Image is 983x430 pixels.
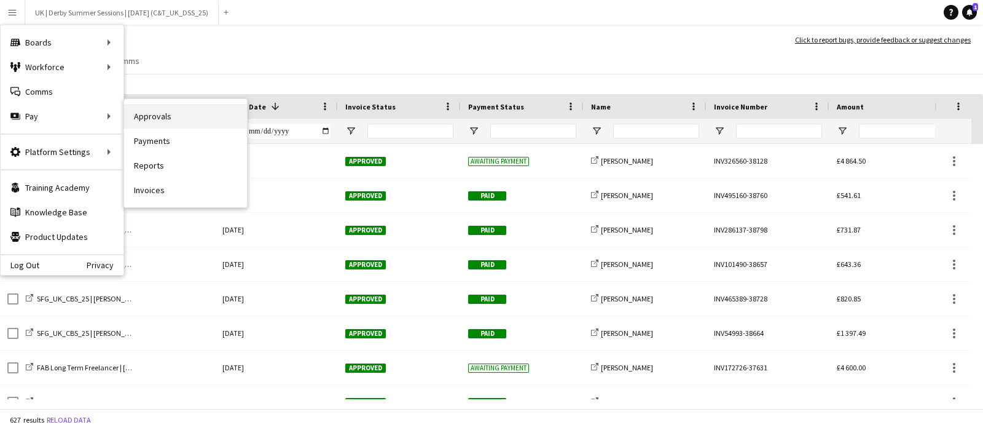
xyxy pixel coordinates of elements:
[215,213,338,247] div: [DATE]
[591,125,602,137] button: Open Filter Menu
[367,124,453,138] input: Invoice Status Filter Input
[837,260,861,269] span: £643.36
[26,328,146,338] a: SFG_UK_CBS_25 | [PERSON_NAME]
[736,124,822,138] input: Invoice Number Filter Input
[87,260,123,270] a: Privacy
[837,328,866,338] span: £1 397.49
[707,316,829,350] div: INV54993-38664
[1,30,123,55] div: Boards
[345,364,386,373] span: Approved
[601,156,653,165] span: [PERSON_NAME]
[112,55,139,66] span: Comms
[601,328,653,338] span: [PERSON_NAME]
[345,125,356,137] button: Open Filter Menu
[859,124,945,138] input: Amount Filter Input
[714,125,725,137] button: Open Filter Menu
[345,191,386,201] span: Approved
[26,294,146,303] a: SFG_UK_CBS_25 | [PERSON_NAME]
[26,363,201,372] a: FAB Long Term Freelancer | [DATE] | [PERSON_NAME]
[837,363,866,372] span: £4 600.00
[468,398,506,407] span: Paid
[345,102,396,111] span: Invoice Status
[215,316,338,350] div: [DATE]
[601,191,653,200] span: [PERSON_NAME]
[468,295,506,304] span: Paid
[215,282,338,316] div: [DATE]
[124,178,247,202] a: Invoices
[1,260,39,270] a: Log Out
[468,157,529,166] span: Awaiting payment
[37,363,201,372] span: FAB Long Term Freelancer | [DATE] | [PERSON_NAME]
[837,225,861,234] span: £731.87
[468,125,479,137] button: Open Filter Menu
[837,156,866,165] span: £4 864.50
[962,5,977,20] a: 1
[714,102,767,111] span: Invoice Number
[345,398,386,407] span: Approved
[1,104,123,129] div: Pay
[707,385,829,419] div: INV463424-37951
[591,102,611,111] span: Name
[468,260,506,269] span: Paid
[468,329,506,338] span: Paid
[707,282,829,316] div: INV465389-38728
[215,247,338,281] div: [DATE]
[601,363,653,372] span: [PERSON_NAME]
[215,351,338,384] div: [DATE]
[345,295,386,304] span: Approved
[837,294,861,303] span: £820.85
[26,397,146,407] a: NFG_UK_50C_25 | [PERSON_NAME]
[1,55,123,79] div: Workforce
[345,260,386,269] span: Approved
[837,397,861,407] span: £990.33
[795,34,971,46] a: Click to report bugs, provide feedback or suggest changes
[1,79,123,104] a: Comms
[601,260,653,269] span: [PERSON_NAME]
[601,225,653,234] span: [PERSON_NAME]
[345,226,386,235] span: Approved
[707,144,829,178] div: INV326560-38128
[245,124,331,138] input: Invoice Date Filter Input
[215,385,338,419] div: [DATE]
[468,364,529,373] span: Awaiting payment
[707,178,829,212] div: INV495160-38760
[124,153,247,178] a: Reports
[37,294,146,303] span: SFG_UK_CBS_25 | [PERSON_NAME]
[837,125,848,137] button: Open Filter Menu
[707,213,829,247] div: INV286137-38798
[1,140,123,164] div: Platform Settings
[837,102,864,111] span: Amount
[215,144,338,178] div: [DATE]
[44,413,93,427] button: Reload data
[345,329,386,338] span: Approved
[468,102,524,111] span: Payment Status
[215,178,338,212] div: [DATE]
[1,225,123,249] a: Product Updates
[601,294,653,303] span: [PERSON_NAME]
[707,351,829,384] div: INV172726-37631
[468,226,506,235] span: Paid
[468,191,506,201] span: Paid
[613,124,699,138] input: Name Filter Input
[37,397,146,407] span: NFG_UK_50C_25 | [PERSON_NAME]
[601,397,653,407] span: [PERSON_NAME]
[707,247,829,281] div: INV101490-38657
[107,53,144,69] a: Comms
[345,157,386,166] span: Approved
[149,97,193,116] span: Workforce ID
[124,104,247,129] a: Approvals
[837,191,861,200] span: £541.61
[25,1,219,25] button: UK | Derby Summer Sessions | [DATE] (C&T_UK_DSS_25)
[37,328,146,338] span: SFG_UK_CBS_25 | [PERSON_NAME]
[973,3,978,11] span: 1
[1,200,123,225] a: Knowledge Base
[124,129,247,153] a: Payments
[1,175,123,200] a: Training Academy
